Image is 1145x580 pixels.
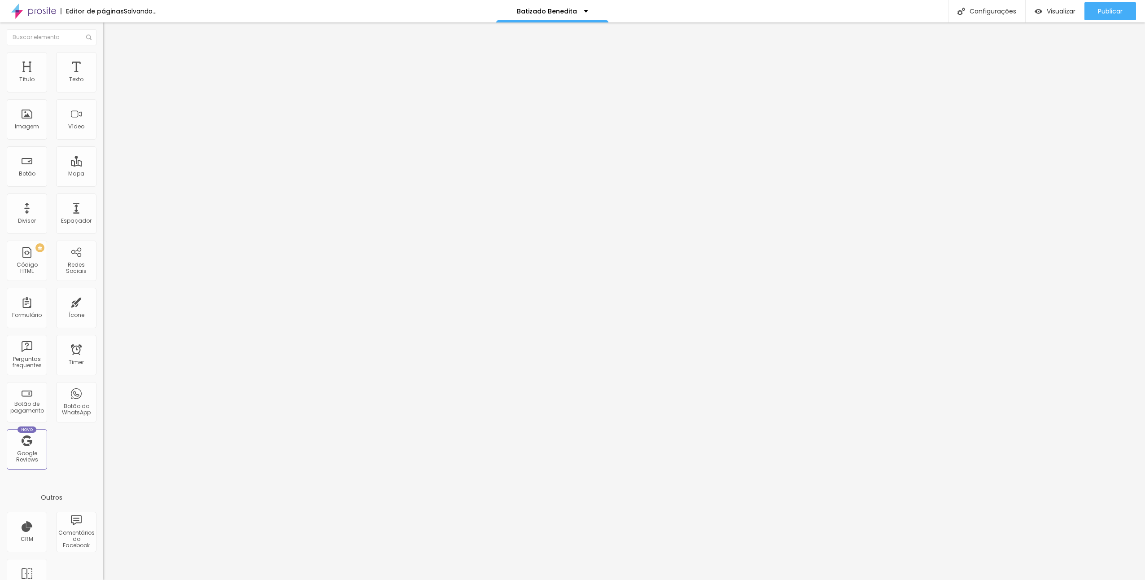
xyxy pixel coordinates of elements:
div: Divisor [18,218,36,224]
div: Salvando... [124,8,157,14]
span: Visualizar [1047,8,1075,15]
div: Comentários do Facebook [58,530,94,549]
button: Publicar [1084,2,1136,20]
span: Publicar [1098,8,1123,15]
div: Botão de pagamento [9,401,44,414]
button: Visualizar [1026,2,1084,20]
div: Novo [17,426,37,433]
iframe: Editor [103,22,1145,580]
img: view-1.svg [1035,8,1042,15]
div: Formulário [12,312,42,318]
div: Código HTML [9,262,44,275]
img: Icone [957,8,965,15]
div: Timer [69,359,84,365]
div: Texto [69,76,83,83]
div: Vídeo [68,123,84,130]
div: Redes Sociais [58,262,94,275]
div: Mapa [68,171,84,177]
img: Icone [86,35,92,40]
div: Botão do WhatsApp [58,403,94,416]
p: Batizado Benedita [517,8,577,14]
div: Espaçador [61,218,92,224]
input: Buscar elemento [7,29,96,45]
div: CRM [21,536,33,542]
div: Título [19,76,35,83]
div: Editor de páginas [61,8,124,14]
div: Google Reviews [9,450,44,463]
div: Ícone [69,312,84,318]
div: Botão [19,171,35,177]
div: Imagem [15,123,39,130]
div: Perguntas frequentes [9,356,44,369]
